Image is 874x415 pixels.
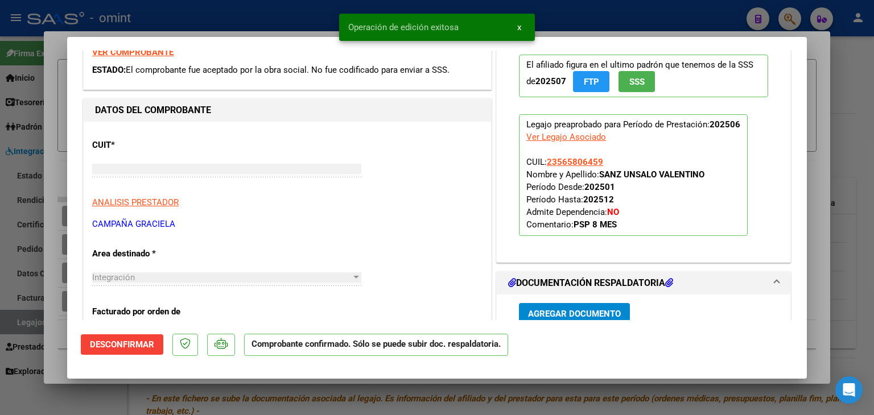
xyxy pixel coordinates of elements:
div: PREAPROBACIÓN PARA INTEGRACION [497,38,790,262]
strong: SANZ UNSALO VALENTINO [599,169,704,180]
button: FTP [573,71,609,92]
p: El afiliado figura en el ultimo padrón que tenemos de la SSS de [519,55,768,97]
strong: PSP 8 MES [574,219,617,230]
button: Desconfirmar [81,334,163,355]
span: ANALISIS PRESTADOR [92,197,179,208]
p: Legajo preaprobado para Período de Prestación: [519,114,748,236]
span: Integración [92,272,135,283]
strong: 202501 [584,182,615,192]
span: SSS [629,77,645,87]
p: Comprobante confirmado. Sólo se puede subir doc. respaldatoria. [244,334,508,356]
p: CUIT [92,139,209,152]
strong: DATOS DEL COMPROBANTE [95,105,211,115]
span: 23565806459 [547,157,603,167]
strong: NO [607,207,619,217]
span: Desconfirmar [90,339,154,350]
p: Facturado por orden de [92,305,209,318]
strong: 202507 [535,76,566,86]
p: CAMPAÑA GRACIELA [92,218,483,231]
button: Agregar Documento [519,303,630,324]
h1: DOCUMENTACIÓN RESPALDATORIA [508,276,673,290]
strong: 202512 [583,194,614,205]
div: Ver Legajo Asociado [526,131,606,143]
mat-expansion-panel-header: DOCUMENTACIÓN RESPALDATORIA [497,272,790,294]
button: x [508,17,530,38]
div: Open Intercom Messenger [835,376,863,404]
button: SSS [619,71,655,92]
span: El comprobante fue aceptado por la obra social. No fue codificado para enviar a SSS. [126,65,450,75]
span: ESTADO: [92,65,126,75]
a: VER COMPROBANTE [92,47,174,57]
p: Area destinado * [92,247,209,260]
span: x [517,22,521,32]
span: Operación de edición exitosa [348,22,459,33]
span: FTP [584,77,599,87]
span: Agregar Documento [528,309,621,319]
span: CUIL: Nombre y Apellido: Período Desde: Período Hasta: Admite Dependencia: [526,157,704,230]
span: Comentario: [526,219,617,230]
strong: 202506 [710,119,740,130]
